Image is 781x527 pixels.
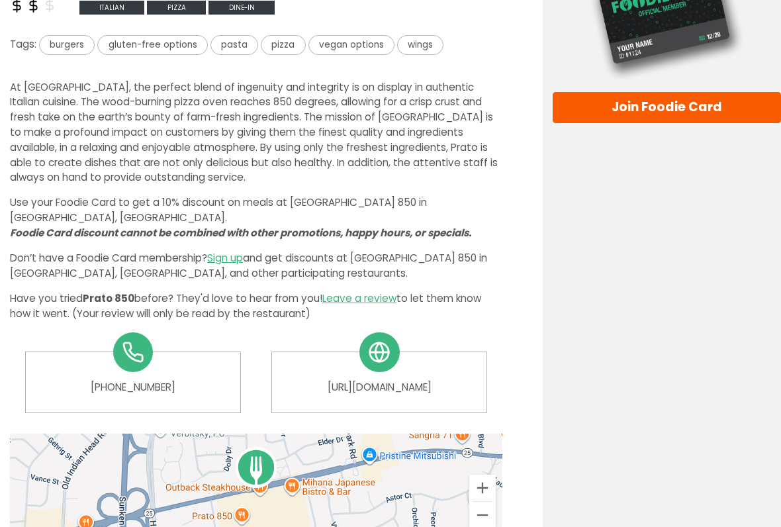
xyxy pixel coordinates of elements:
span: pasta [210,35,258,54]
a: [PHONE_NUMBER] [36,380,230,395]
a: vegan options [308,37,397,51]
span: pizza [261,35,305,54]
span: gluten-free options [97,35,207,54]
p: Have you tried before? They'd love to hear from you! to let them know how it went. (Your review w... [10,291,502,322]
a: Join Foodie Card [553,92,781,124]
span: pizza [147,1,206,15]
a: burgers [36,37,97,51]
p: Don’t have a Foodie Card membership? and get discounts at [GEOGRAPHIC_DATA] 850 in [GEOGRAPHIC_DA... [10,251,502,281]
span: wings [397,35,443,54]
span: italian [79,1,145,15]
span: vegan options [308,35,394,54]
p: At [GEOGRAPHIC_DATA], the perfect blend of ingenuity and integrity is on display in authentic Ita... [10,80,502,186]
a: pasta [210,37,261,51]
a: gluten-free options [97,37,210,51]
span: Prato 850 [83,291,134,305]
span: burgers [39,35,95,54]
div: Tags: [10,35,502,60]
a: Sign up [207,251,243,265]
a: [URL][DOMAIN_NAME] [282,380,477,395]
a: Leave a review [322,291,396,305]
a: pizza [261,37,308,51]
button: Zoom in [469,475,496,501]
p: Use your Foodie Card to get a 10% discount on meals at [GEOGRAPHIC_DATA] 850 in [GEOGRAPHIC_DATA]... [10,195,502,240]
a: wings [397,37,443,51]
span: Dine-in [208,1,275,15]
i: Foodie Card discount cannot be combined with other promotions, happy hours, or specials. [10,226,471,240]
